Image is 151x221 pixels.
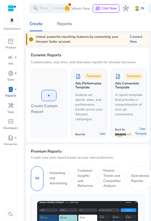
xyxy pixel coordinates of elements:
[115,81,143,90] h5: Ads Conversion Template
[35,176,39,181] p: All
[50,171,67,186] p: Marketing and Advertising
[15,137,17,139] span: fiber_manual_record
[78,168,93,189] p: Customer Insights and Behaviour
[91,131,114,141] button: Use Template
[101,6,117,11] span: Chat Now
[4,27,21,31] p: Marketplace
[31,52,61,58] h3: Dynamic Reports
[6,45,16,50] p: Product
[131,173,149,184] p: Operational Reports
[8,103,14,108] span: handyman
[75,81,103,90] h5: Ads Performance Template
[93,4,119,13] button: chatChat Now
[124,73,143,80] div: Template
[5,17,18,25] img: amazon.svg
[8,87,14,92] span: lab_profile
[15,56,17,58] span: fiber_manual_record
[15,72,17,74] span: fiber_manual_record
[33,5,39,11] span: search
[31,60,136,65] p: Customizable, real-time, and shareable reports for smarter decisions.
[8,71,14,76] span: donut_small
[41,90,56,101] div: +
[115,128,131,132] p: Best for
[75,74,81,79] span: description
[95,131,110,141] span: Use Template
[8,119,14,124] span: code_blocks
[75,93,103,122] p: Analyze ad spend, sales, and performance trends across your Amazon campaigns.
[4,142,18,146] p: Resources
[115,93,143,117] p: A report template that provides a comprehensive of your ad conversions.
[15,88,17,90] span: fiber_manual_record
[49,6,53,11] span: /
[31,155,144,160] p: Create your own report based on your own preference.
[135,6,140,11] img: in.svg
[115,74,121,79] span: description
[36,35,130,45] p: Unlock powerful reporting features by connecting your Amazon Seller account.
[95,6,100,11] span: chat
[57,22,72,26] div: Reports
[8,135,14,141] span: book_4
[3,126,18,130] p: Developers
[8,211,14,217] span: dark_mode
[75,133,92,137] p: Best for
[29,37,34,42] span: info
[30,22,43,26] div: Create
[72,3,90,14] span: What's New
[85,73,103,80] div: Template
[121,4,131,13] button: hub
[8,38,14,44] span: inventory_2
[8,54,14,60] span: campaign
[7,110,14,114] p: Tools
[40,6,68,11] p: Press to search
[31,149,62,154] h4: Premium Reports
[141,3,144,14] p: IN
[123,5,129,11] span: hub
[130,35,146,45] a: Connect Now
[135,127,149,136] span: Use Template
[8,61,14,66] p: Ads
[7,78,14,82] p: Sales
[31,103,67,115] h4: Create Custom Report
[103,168,121,189] p: Market Trends and Competitor Analysis
[5,94,16,98] p: Reports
